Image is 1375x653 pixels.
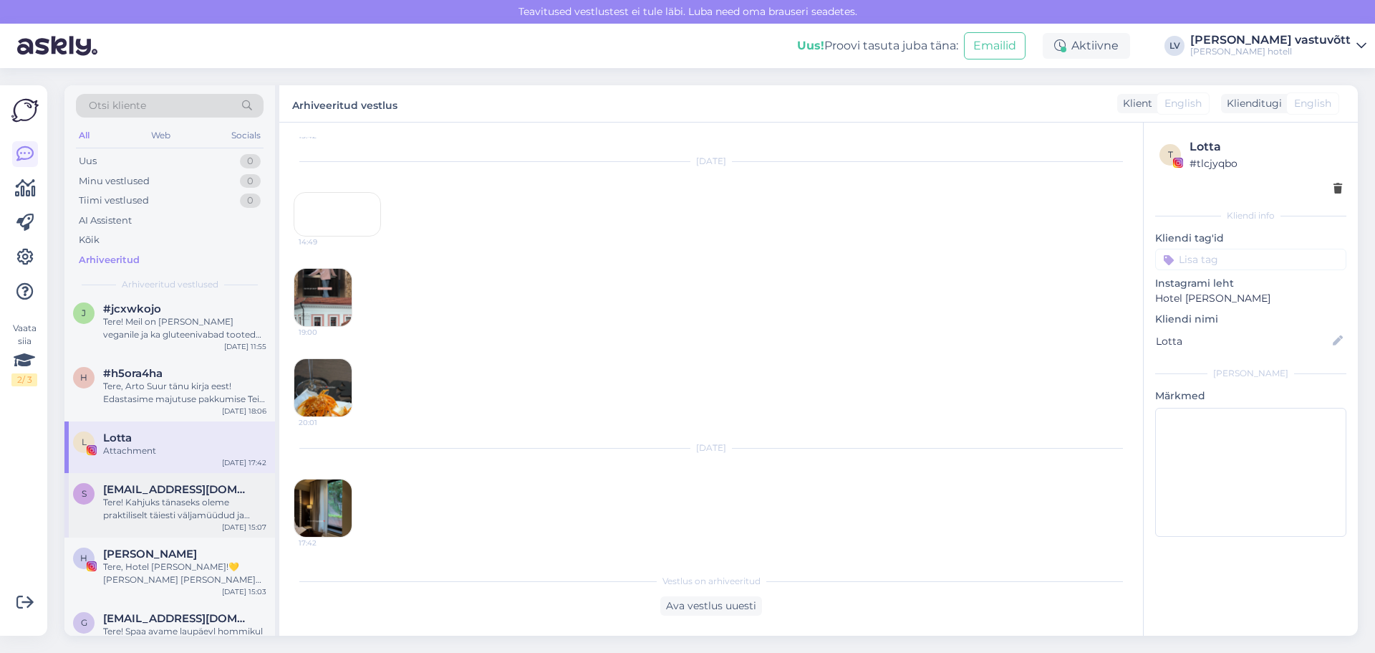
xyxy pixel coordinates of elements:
[1155,249,1346,270] input: Lisa tag
[1156,333,1330,349] input: Lisa nimi
[1164,36,1185,56] div: LV
[222,457,266,468] div: [DATE] 17:42
[1155,367,1346,380] div: [PERSON_NAME]
[797,39,824,52] b: Uus!
[103,625,266,651] div: Tere! Spaa avame laupäevl hommikul [PERSON_NAME] 7:30-11.00 ja uuesti kella 15:00-23:00ni. [PERSO...
[80,553,87,563] span: H
[1155,312,1346,327] p: Kliendi nimi
[103,548,197,561] span: Helge Kalde
[103,496,266,522] div: Tere! Kahjuks tänaseks oleme praktiliselt täiesti väljamüüdud ja vabu kohti saadaval ei ole. Head...
[1155,291,1346,306] p: Hotel [PERSON_NAME]
[79,194,149,208] div: Tiimi vestlused
[79,154,97,168] div: Uus
[103,367,163,380] span: #h5ora4ha
[1168,149,1173,160] span: t
[294,480,352,537] img: attachment
[1155,209,1346,222] div: Kliendi info
[82,437,87,447] span: L
[103,315,266,341] div: Tere! Meil on [PERSON_NAME] veganile ja ka gluteenivabad tooted on olemas. Rohkema info saamiseks...
[1155,276,1346,291] p: Instagrami leht
[79,253,140,267] div: Arhiveeritud
[103,561,266,586] div: Tere, Hotel [PERSON_NAME]!💛 [PERSON_NAME] [PERSON_NAME] mul oleks suur rõõm teiega koostööd teha....
[299,538,352,548] span: 17:42
[1294,96,1331,111] span: English
[1221,96,1282,111] div: Klienditugi
[224,341,266,352] div: [DATE] 11:55
[299,327,352,338] span: 19:00
[103,612,252,625] span: g56.litter@gmail.com
[1190,34,1366,57] a: [PERSON_NAME] vastuvõtt[PERSON_NAME] hotell
[240,194,261,208] div: 0
[103,432,132,444] span: Lotta
[79,233,100,247] div: Kõik
[1164,96,1202,111] span: English
[294,442,1129,454] div: [DATE]
[662,575,761,588] span: Vestlus on arhiveeritud
[82,308,86,318] span: j
[11,97,39,124] img: Askly Logo
[11,322,37,386] div: Vaata siia
[222,586,266,597] div: [DATE] 15:03
[1155,231,1346,246] p: Kliendi tag'id
[148,126,173,145] div: Web
[122,278,218,291] span: Arhiveeritud vestlused
[294,359,352,416] img: attachment
[1190,46,1351,57] div: [PERSON_NAME] hotell
[103,444,266,457] div: Attachment
[1190,34,1351,46] div: [PERSON_NAME] vastuvõtt
[240,174,261,189] div: 0
[1190,156,1342,171] div: # tlcjyqbo
[82,488,87,499] span: s
[294,269,352,326] img: attachment
[1117,96,1152,111] div: Klient
[292,94,397,113] label: Arhiveeritud vestlus
[80,372,87,383] span: h
[89,98,146,113] span: Otsi kliente
[228,126,264,145] div: Socials
[11,373,37,386] div: 2 / 3
[294,155,1129,168] div: [DATE]
[103,302,161,315] span: #jcxwkojo
[103,380,266,406] div: Tere, Arto Suur tänu kirja eest! Edastasime majutuse pakkumise Teie meiliaadressile nii, nagu Te ...
[1190,138,1342,156] div: Lotta
[660,596,762,616] div: Ava vestlus uuesti
[1155,389,1346,404] p: Märkmed
[222,522,266,533] div: [DATE] 15:07
[1043,33,1130,59] div: Aktiivne
[79,174,150,189] div: Minu vestlused
[103,483,252,496] span: silverrebane11@gmail.com
[222,406,266,416] div: [DATE] 18:06
[81,617,87,628] span: g
[299,237,352,247] span: 14:49
[299,417,352,428] span: 20:01
[964,32,1026,59] button: Emailid
[76,126,92,145] div: All
[797,37,958,54] div: Proovi tasuta juba täna:
[79,214,132,228] div: AI Assistent
[240,154,261,168] div: 0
